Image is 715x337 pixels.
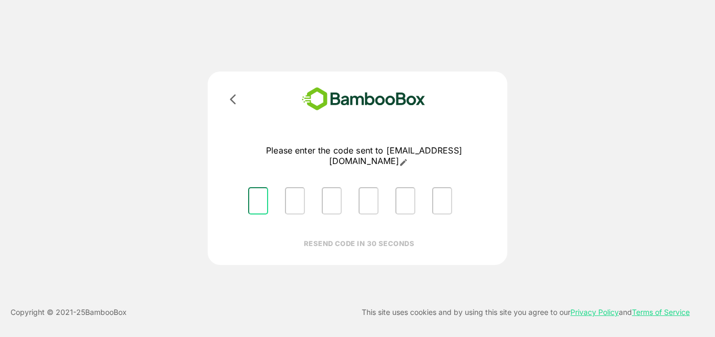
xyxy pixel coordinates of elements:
[632,308,690,316] a: Terms of Service
[362,306,690,319] p: This site uses cookies and by using this site you agree to our and
[570,308,619,316] a: Privacy Policy
[285,187,305,215] input: Please enter OTP character 2
[287,84,441,114] img: bamboobox
[432,187,452,215] input: Please enter OTP character 6
[11,306,127,319] p: Copyright © 2021- 25 BambooBox
[359,187,379,215] input: Please enter OTP character 4
[248,187,268,215] input: Please enter OTP character 1
[240,146,488,166] p: Please enter the code sent to [EMAIL_ADDRESS][DOMAIN_NAME]
[395,187,415,215] input: Please enter OTP character 5
[322,187,342,215] input: Please enter OTP character 3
